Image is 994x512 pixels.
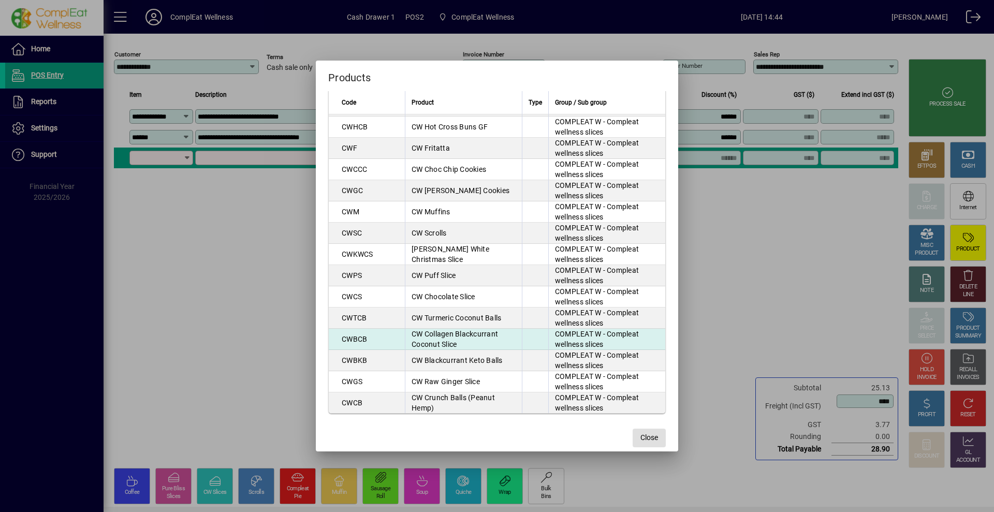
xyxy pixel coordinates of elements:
td: COMPLEAT W - Compleat wellness slices [548,371,665,392]
td: CW [PERSON_NAME] Cookies [405,180,522,201]
td: COMPLEAT W - Compleat wellness slices [548,286,665,308]
td: CW Raw Ginger Slice [405,371,522,392]
span: Product [412,97,434,108]
td: COMPLEAT W - Compleat wellness slices [548,392,665,413]
td: [PERSON_NAME] White Christmas Slice [405,244,522,265]
div: CWPS [342,270,362,281]
td: COMPLEAT W - Compleat wellness slices [548,265,665,286]
div: CWM [342,207,359,217]
td: COMPLEAT W - Compleat wellness slices [548,159,665,180]
td: CW Turmeric Coconut Balls [405,308,522,329]
td: COMPLEAT W - Compleat wellness slices [548,201,665,223]
div: CWCCC [342,164,367,174]
td: COMPLEAT W - Compleat wellness slices [548,116,665,138]
td: CW Scrolls [405,223,522,244]
td: CW Crunch Balls (Peanut Hemp) [405,392,522,413]
span: Group / Sub group [555,97,607,108]
div: CWCB [342,398,362,408]
div: CWBKB [342,355,367,365]
td: CW Hot Cross Buns GF [405,116,522,138]
div: CWGS [342,376,362,387]
span: Type [529,97,542,108]
span: Code [342,97,356,108]
td: CW Choc Chip Cookies [405,159,522,180]
td: COMPLEAT W - Compleat wellness slices [548,223,665,244]
td: CW Fritatta [405,138,522,159]
td: COMPLEAT W - Compleat wellness slices [548,350,665,371]
h2: Products [316,61,678,91]
td: COMPLEAT W - Compleat wellness slices [548,329,665,350]
span: Close [640,432,658,443]
td: CW Collagen Blackcurrant Coconut Slice [405,329,522,350]
td: COMPLEAT W - Compleat wellness slices [548,138,665,159]
div: CWTCB [342,313,367,323]
div: CWGC [342,185,363,196]
td: COMPLEAT W - Compleat wellness slices [548,180,665,201]
td: COMPLEAT W - Compleat wellness slices [548,244,665,265]
div: CWBCB [342,334,367,344]
td: CW Muffins [405,201,522,223]
div: CWF [342,143,357,153]
td: CW Chocolate Slice [405,286,522,308]
td: CW Puff Slice [405,265,522,286]
div: CWHCB [342,122,368,132]
button: Close [633,429,666,447]
td: CW Blackcurrant Keto Balls [405,350,522,371]
div: CWCS [342,291,362,302]
div: CWSC [342,228,362,238]
td: COMPLEAT W - Compleat wellness slices [548,308,665,329]
div: CWKWCS [342,249,373,259]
